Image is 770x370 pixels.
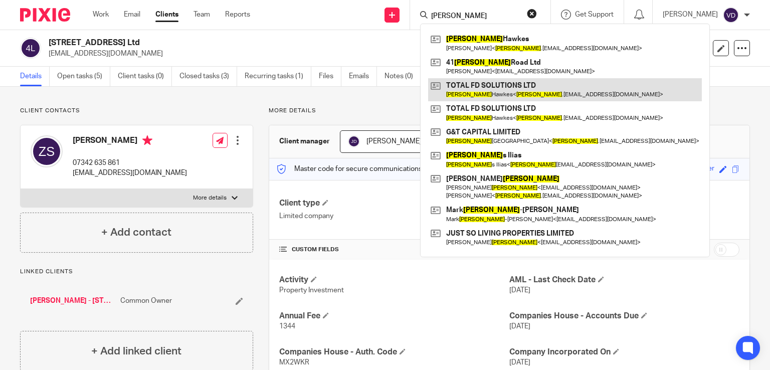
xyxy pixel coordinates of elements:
a: Emails [349,67,377,86]
i: Primary [142,135,152,145]
h4: Annual Fee [279,311,509,321]
a: Notes (0) [384,67,421,86]
p: [EMAIL_ADDRESS][DOMAIN_NAME] [49,49,614,59]
a: Clients [155,10,178,20]
img: svg%3E [31,135,63,167]
p: Master code for secure communications and files [277,164,450,174]
a: Email [124,10,140,20]
span: MX2WKR [279,359,309,366]
h4: Companies House - Auth. Code [279,347,509,357]
p: Linked clients [20,268,253,276]
img: svg%3E [723,7,739,23]
img: svg%3E [20,38,41,59]
span: [DATE] [509,359,530,366]
h4: Client type [279,198,509,209]
h4: [PERSON_NAME] [73,135,187,148]
span: [DATE] [509,287,530,294]
span: Get Support [575,11,614,18]
img: Pixie [20,8,70,22]
p: [PERSON_NAME] [663,10,718,20]
h4: Activity [279,275,509,285]
h4: AML - Last Check Date [509,275,739,285]
a: Open tasks (5) [57,67,110,86]
button: Clear [527,9,537,19]
p: [EMAIL_ADDRESS][DOMAIN_NAME] [73,168,187,178]
p: More details [193,194,227,202]
h4: Company Incorporated On [509,347,739,357]
h4: CUSTOM FIELDS [279,246,509,254]
span: Common Owner [120,296,172,306]
a: Details [20,67,50,86]
a: Work [93,10,109,20]
h4: + Add linked client [91,343,181,359]
p: 07342 635 861 [73,158,187,168]
a: Recurring tasks (1) [245,67,311,86]
input: Search [430,12,520,21]
span: [DATE] [509,323,530,330]
span: Property Investment [279,287,344,294]
h4: Companies House - Accounts Due [509,311,739,321]
h3: Client manager [279,136,330,146]
h2: [STREET_ADDRESS] Ltd [49,38,501,48]
a: [PERSON_NAME] - [STREET_ADDRESS] LIMITED [30,296,115,306]
a: Team [194,10,210,20]
span: [PERSON_NAME] [366,138,422,145]
p: More details [269,107,750,115]
img: svg%3E [348,135,360,147]
p: Limited company [279,211,509,221]
a: Closed tasks (3) [179,67,237,86]
a: Reports [225,10,250,20]
h4: + Add contact [101,225,171,240]
a: Files [319,67,341,86]
p: Client contacts [20,107,253,115]
span: 1344 [279,323,295,330]
a: Client tasks (0) [118,67,172,86]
